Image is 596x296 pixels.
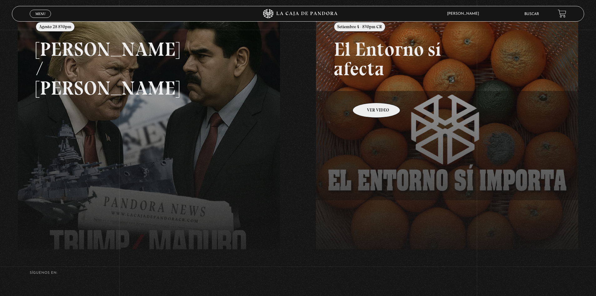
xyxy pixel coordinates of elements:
a: Buscar [524,12,539,16]
span: [PERSON_NAME] [444,12,485,16]
span: Menu [35,12,46,16]
h4: SÍguenos en: [30,271,566,275]
a: View your shopping cart [558,9,566,18]
span: Cerrar [33,17,48,22]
